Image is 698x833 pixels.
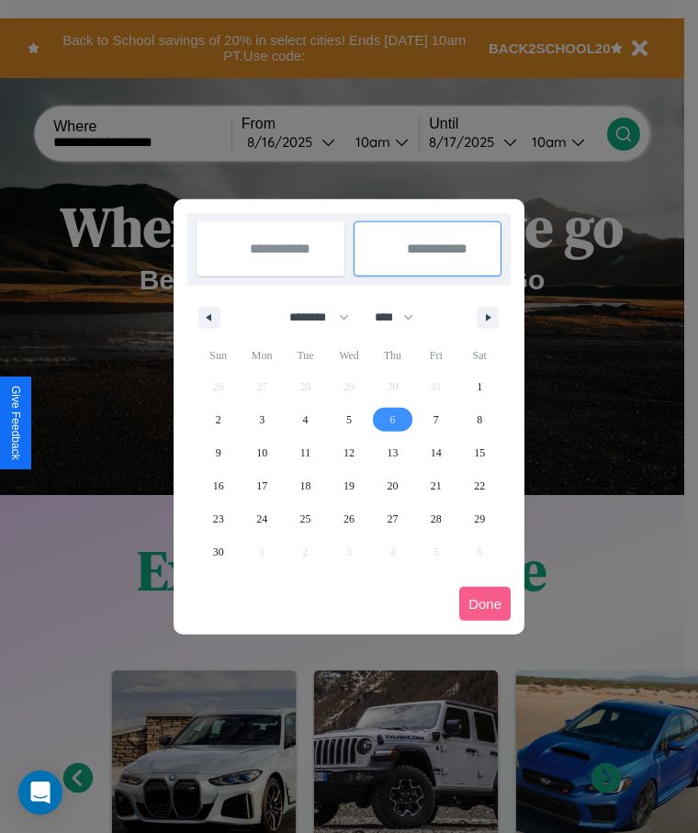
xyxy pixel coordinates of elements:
[431,502,442,535] span: 28
[343,502,355,535] span: 26
[284,436,327,469] button: 11
[300,436,311,469] span: 11
[431,436,442,469] span: 14
[458,502,501,535] button: 29
[371,403,414,436] button: 6
[414,341,457,370] span: Fri
[474,502,485,535] span: 29
[284,341,327,370] span: Tue
[216,403,221,436] span: 2
[371,436,414,469] button: 13
[197,535,240,568] button: 30
[414,403,457,436] button: 7
[240,436,283,469] button: 10
[284,469,327,502] button: 18
[346,403,352,436] span: 5
[303,403,309,436] span: 4
[458,436,501,469] button: 15
[343,436,355,469] span: 12
[240,341,283,370] span: Mon
[371,502,414,535] button: 27
[371,469,414,502] button: 20
[256,502,267,535] span: 24
[477,370,482,403] span: 1
[327,436,370,469] button: 12
[433,403,439,436] span: 7
[387,502,398,535] span: 27
[431,469,442,502] span: 21
[240,469,283,502] button: 17
[197,341,240,370] span: Sun
[256,469,267,502] span: 17
[458,469,501,502] button: 22
[387,469,398,502] span: 20
[414,436,457,469] button: 14
[197,403,240,436] button: 2
[477,403,482,436] span: 8
[284,502,327,535] button: 25
[259,403,265,436] span: 3
[197,469,240,502] button: 16
[371,341,414,370] span: Thu
[458,341,501,370] span: Sat
[213,469,224,502] span: 16
[284,403,327,436] button: 4
[213,535,224,568] span: 30
[240,403,283,436] button: 3
[18,771,62,815] div: Open Intercom Messenger
[240,502,283,535] button: 24
[327,469,370,502] button: 19
[327,403,370,436] button: 5
[414,502,457,535] button: 28
[197,502,240,535] button: 23
[216,436,221,469] span: 9
[389,403,395,436] span: 6
[459,587,511,621] button: Done
[327,341,370,370] span: Wed
[300,469,311,502] span: 18
[197,436,240,469] button: 9
[414,469,457,502] button: 21
[343,469,355,502] span: 19
[458,370,501,403] button: 1
[9,386,22,460] div: Give Feedback
[474,436,485,469] span: 15
[458,403,501,436] button: 8
[387,436,398,469] span: 13
[474,469,485,502] span: 22
[300,502,311,535] span: 25
[327,502,370,535] button: 26
[213,502,224,535] span: 23
[256,436,267,469] span: 10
